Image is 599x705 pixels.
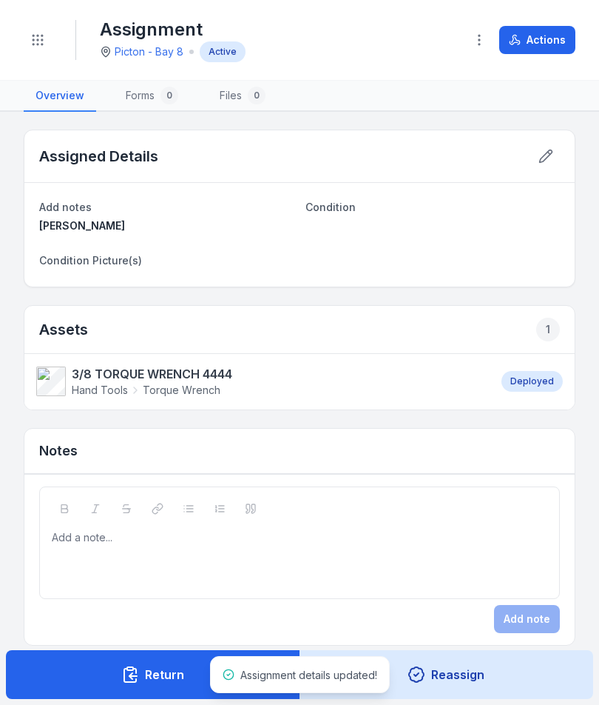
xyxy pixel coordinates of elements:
button: Return [6,650,300,699]
strong: 3/8 TORQUE WRENCH 4444 [72,365,232,383]
h1: Assignment [100,18,246,41]
span: Condition Picture(s) [39,254,142,267]
span: Torque Wrench [143,383,220,398]
span: Add notes [39,201,92,213]
a: Overview [24,81,96,112]
a: Picton - Bay 8 [115,44,183,59]
span: Condition [305,201,356,213]
div: Active [200,41,246,62]
span: [PERSON_NAME] [39,219,125,232]
div: 0 [248,87,265,104]
button: Reassign [299,650,594,699]
a: Forms0 [114,81,190,112]
h3: Notes [39,441,78,461]
button: Actions [499,26,575,54]
h2: Assets [39,318,560,341]
button: Toggle navigation [24,26,52,54]
span: Assignment details updated! [240,669,377,681]
a: Files0 [208,81,277,112]
div: 1 [536,318,560,341]
div: 0 [160,87,178,104]
h2: Assigned Details [39,146,158,167]
div: Deployed [501,371,563,392]
a: 3/8 TORQUE WRENCH 4444Hand ToolsTorque Wrench [36,365,487,398]
span: Hand Tools [72,383,128,398]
